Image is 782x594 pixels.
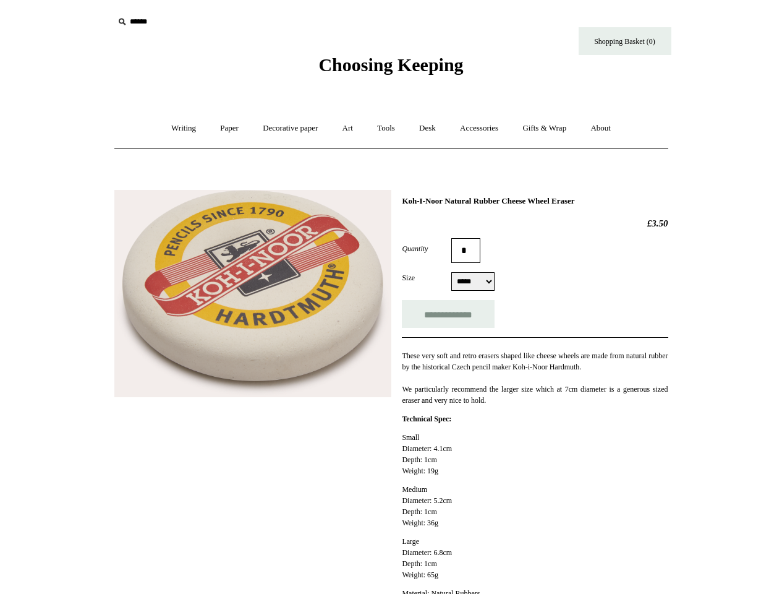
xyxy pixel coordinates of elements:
[318,54,463,75] span: Choosing Keeping
[579,27,671,55] a: Shopping Basket (0)
[366,112,406,145] a: Tools
[160,112,207,145] a: Writing
[114,190,391,398] img: Koh-I-Noor Natural Rubber Cheese Wheel Eraser
[579,112,622,145] a: About
[252,112,329,145] a: Decorative paper
[402,243,451,254] label: Quantity
[402,218,668,229] h2: £3.50
[402,432,668,476] p: Small Diameter: 4.1cm Depth: 1cm Weight: 19g
[402,415,451,423] strong: Technical Spec:
[402,196,668,206] h1: Koh-I-Noor Natural Rubber Cheese Wheel Eraser
[331,112,364,145] a: Art
[402,536,668,580] p: Large Diameter: 6.8cm Depth: 1cm Weight: 65g
[318,64,463,73] a: Choosing Keeping
[402,484,668,528] p: Medium Diameter: 5.2cm Depth: 1cm Weight: 36g
[402,350,668,406] p: These very soft and retro erasers shaped like cheese wheels are made from natural rubber by the h...
[209,112,250,145] a: Paper
[408,112,447,145] a: Desk
[402,272,451,283] label: Size
[511,112,577,145] a: Gifts & Wrap
[449,112,509,145] a: Accessories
